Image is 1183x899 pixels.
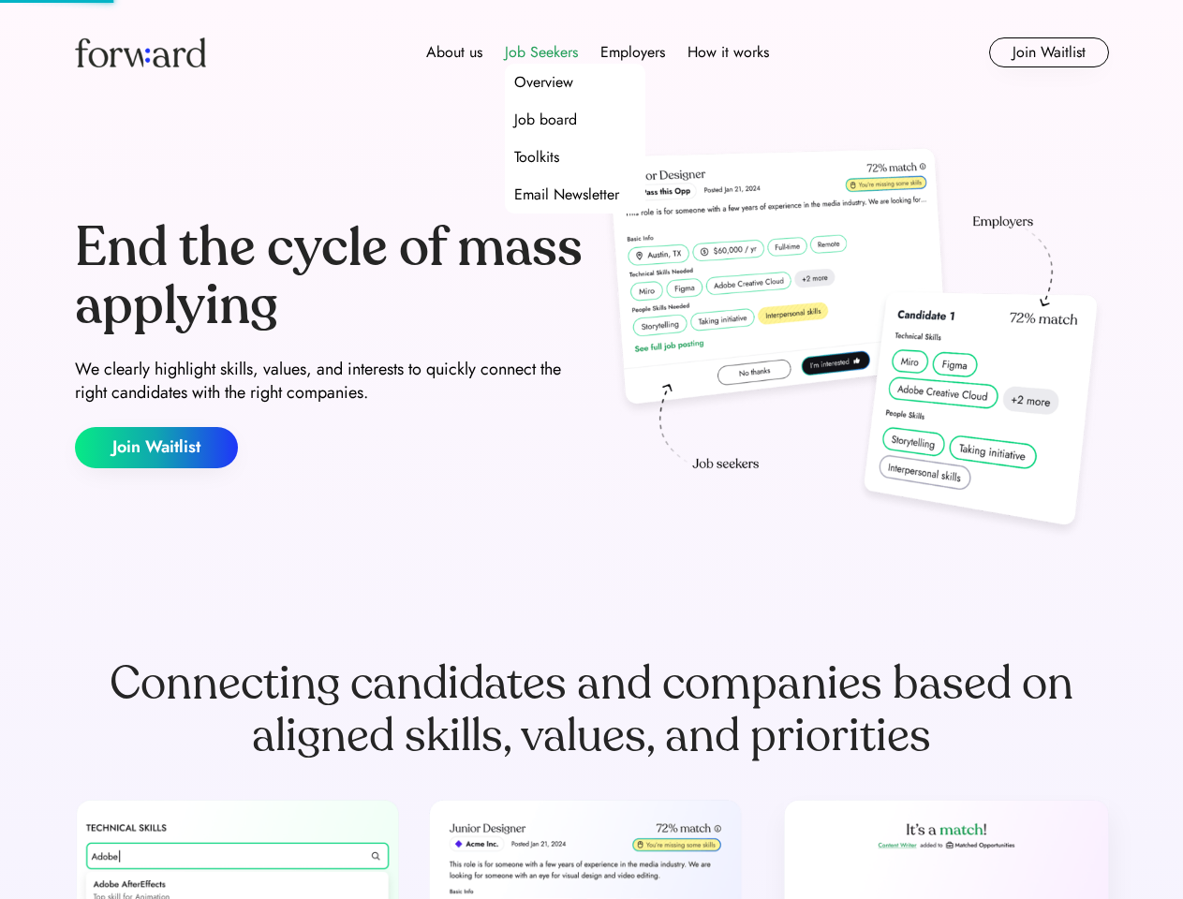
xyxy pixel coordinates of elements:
[426,41,482,64] div: About us
[75,37,206,67] img: Forward logo
[505,41,578,64] div: Job Seekers
[75,657,1109,762] div: Connecting candidates and companies based on aligned skills, values, and priorities
[688,41,769,64] div: How it works
[514,109,577,131] div: Job board
[599,142,1109,545] img: hero-image.png
[514,146,559,169] div: Toolkits
[600,41,665,64] div: Employers
[514,184,619,206] div: Email Newsletter
[75,358,584,405] div: We clearly highlight skills, values, and interests to quickly connect the right candidates with t...
[514,71,573,94] div: Overview
[75,427,238,468] button: Join Waitlist
[989,37,1109,67] button: Join Waitlist
[75,219,584,334] div: End the cycle of mass applying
